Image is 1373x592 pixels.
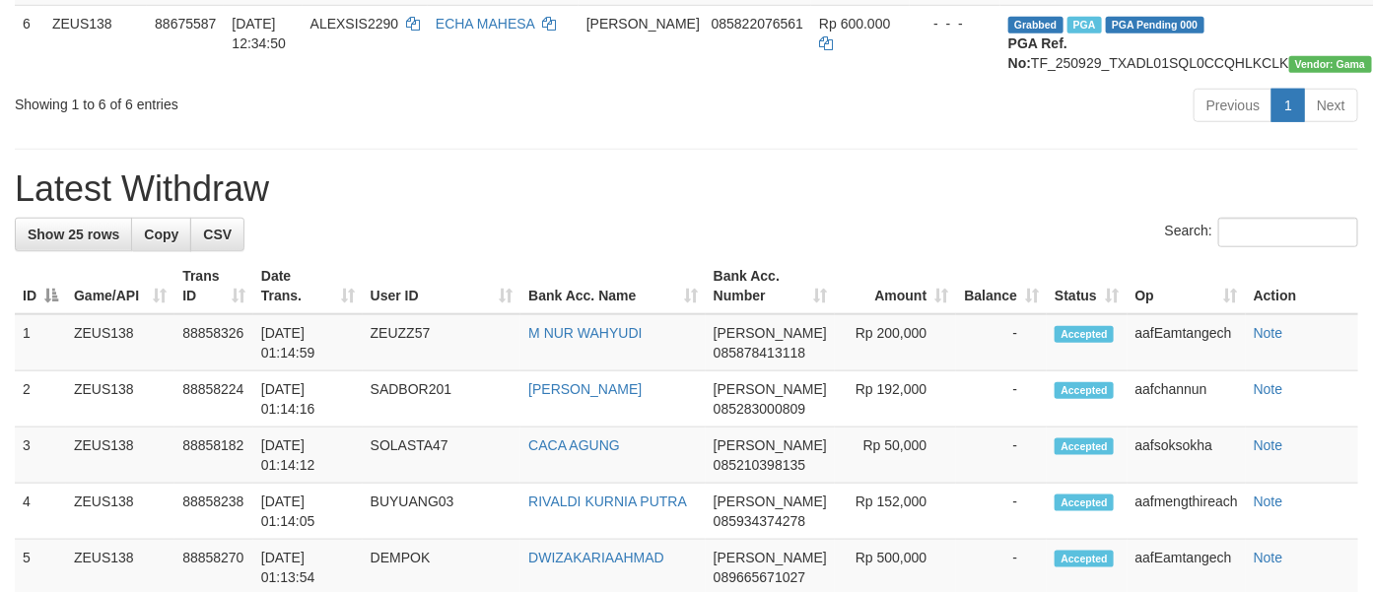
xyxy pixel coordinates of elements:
td: - [956,314,1047,371]
th: Game/API: activate to sort column ascending [66,258,174,314]
td: 6 [15,5,44,81]
td: 88858238 [174,484,253,540]
span: Copy [144,227,178,242]
a: 1 [1271,89,1305,122]
span: [PERSON_NAME] [714,550,827,565]
td: 3 [15,428,66,484]
a: Note [1254,325,1283,341]
th: Trans ID: activate to sort column ascending [174,258,253,314]
a: [PERSON_NAME] [528,381,642,397]
td: BUYUANG03 [363,484,521,540]
a: Next [1304,89,1358,122]
div: Showing 1 to 6 of 6 entries [15,87,557,114]
div: - - - [918,14,993,33]
span: [PERSON_NAME] [714,437,827,453]
td: 88858326 [174,314,253,371]
span: Accepted [1055,551,1114,567]
th: Balance: activate to sort column ascending [956,258,1047,314]
span: Grabbed [1008,17,1064,33]
td: Rp 200,000 [835,314,956,371]
span: Copy 085822076561 to clipboard [712,16,803,32]
td: - [956,428,1047,484]
th: Bank Acc. Name: activate to sort column ascending [520,258,706,314]
td: Rp 192,000 [835,371,956,428]
td: 88858224 [174,371,253,428]
td: ZEUS138 [66,428,174,484]
b: PGA Ref. No: [1008,35,1067,71]
td: aafmengthireach [1128,484,1246,540]
a: CACA AGUNG [528,437,620,453]
span: Copy 085283000809 to clipboard [714,401,805,417]
td: SOLASTA47 [363,428,521,484]
span: Show 25 rows [28,227,119,242]
label: Search: [1165,218,1358,247]
td: 88858182 [174,428,253,484]
span: Copy 085934374278 to clipboard [714,513,805,529]
span: Accepted [1055,438,1114,455]
td: [DATE] 01:14:12 [253,428,363,484]
span: Accepted [1055,326,1114,343]
a: ECHA MAHESA [436,16,534,32]
td: [DATE] 01:14:05 [253,484,363,540]
th: Amount: activate to sort column ascending [835,258,956,314]
a: Note [1254,493,1283,509]
span: [PERSON_NAME] [586,16,700,32]
span: Accepted [1055,494,1114,511]
a: M NUR WAHYUDI [528,325,642,341]
span: [PERSON_NAME] [714,325,827,341]
a: Copy [131,218,191,251]
span: Copy 085878413118 to clipboard [714,345,805,361]
span: [PERSON_NAME] [714,493,827,509]
td: aafEamtangech [1128,314,1246,371]
a: Note [1254,381,1283,397]
td: aafchannun [1128,371,1246,428]
td: ZEUS138 [66,371,174,428]
td: Rp 152,000 [835,484,956,540]
span: Vendor URL: https://trx31.1velocity.biz [1289,56,1372,73]
td: - [956,484,1047,540]
a: CSV [190,218,244,251]
td: ZEUZZ57 [363,314,521,371]
th: Bank Acc. Number: activate to sort column ascending [706,258,835,314]
td: aafsoksokha [1128,428,1246,484]
a: Note [1254,437,1283,453]
td: 2 [15,371,66,428]
span: [DATE] 12:34:50 [232,16,286,51]
span: PGA Pending [1106,17,1204,33]
th: Date Trans.: activate to sort column ascending [253,258,363,314]
span: ALEXSIS2290 [310,16,399,32]
td: [DATE] 01:14:59 [253,314,363,371]
a: DWIZAKARIAAHMAD [528,550,664,565]
th: Status: activate to sort column ascending [1047,258,1127,314]
span: [PERSON_NAME] [714,381,827,397]
span: 88675587 [155,16,216,32]
td: [DATE] 01:14:16 [253,371,363,428]
h1: Latest Withdraw [15,169,1358,209]
a: Show 25 rows [15,218,132,251]
td: ZEUS138 [66,314,174,371]
th: ID: activate to sort column descending [15,258,66,314]
a: RIVALDI KURNIA PUTRA [528,493,687,509]
td: ZEUS138 [44,5,147,81]
span: Rp 600.000 [819,16,890,32]
td: - [956,371,1047,428]
th: User ID: activate to sort column ascending [363,258,521,314]
td: 4 [15,484,66,540]
th: Op: activate to sort column ascending [1128,258,1246,314]
a: Note [1254,550,1283,565]
span: CSV [203,227,232,242]
td: ZEUS138 [66,484,174,540]
a: Previous [1194,89,1272,122]
td: 1 [15,314,66,371]
span: Accepted [1055,382,1114,399]
span: Copy 085210398135 to clipboard [714,457,805,473]
span: Marked by aafpengsreynich [1067,17,1102,33]
td: SADBOR201 [363,371,521,428]
td: Rp 50,000 [835,428,956,484]
span: Copy 089665671027 to clipboard [714,569,805,585]
input: Search: [1218,218,1358,247]
th: Action [1246,258,1358,314]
